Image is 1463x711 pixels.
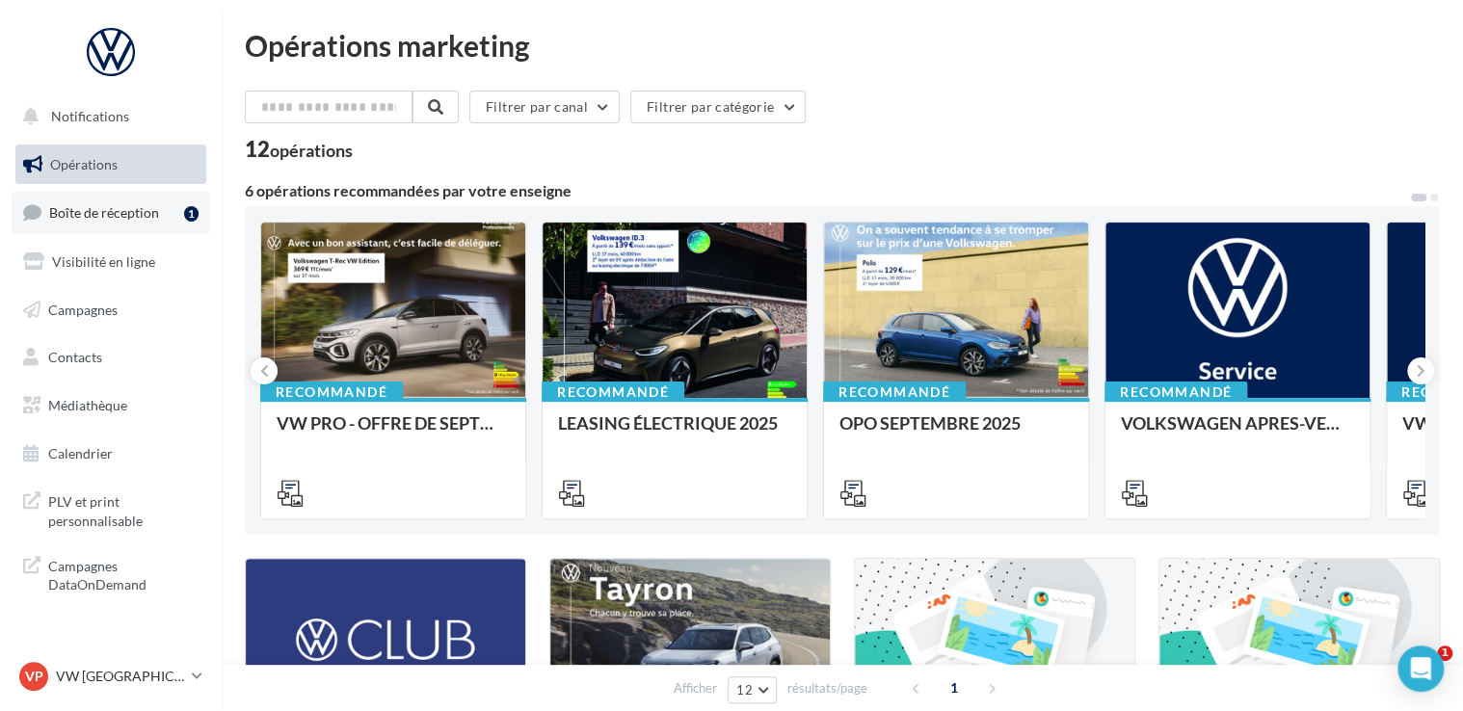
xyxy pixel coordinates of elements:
a: Campagnes DataOnDemand [12,545,210,602]
div: 6 opérations recommandées par votre enseigne [245,183,1409,198]
span: VP [25,667,43,686]
button: Notifications [12,96,202,137]
div: Recommandé [1104,382,1247,403]
a: Visibilité en ligne [12,242,210,282]
span: PLV et print personnalisable [48,488,199,530]
a: VP VW [GEOGRAPHIC_DATA] 20 [15,658,206,695]
div: VOLKSWAGEN APRES-VENTE [1121,413,1354,452]
div: Recommandé [823,382,966,403]
div: Opérations marketing [245,31,1440,60]
span: Boîte de réception [49,204,159,221]
div: LEASING ÉLECTRIQUE 2025 [558,413,791,452]
div: 12 [245,139,353,160]
a: Contacts [12,337,210,378]
a: Calendrier [12,434,210,474]
button: Filtrer par catégorie [630,91,806,123]
div: 1 [184,206,199,222]
div: Recommandé [260,382,403,403]
span: résultats/page [787,679,867,698]
p: VW [GEOGRAPHIC_DATA] 20 [56,667,184,686]
span: 1 [939,672,970,703]
span: Opérations [50,156,118,172]
span: Calendrier [48,445,113,461]
button: Filtrer par canal [469,91,620,123]
div: Open Intercom Messenger [1397,645,1444,692]
div: OPO SEPTEMBRE 2025 [839,413,1073,452]
span: 12 [736,682,753,698]
button: 12 [728,676,777,703]
span: 1 [1437,645,1452,661]
span: Médiathèque [48,397,127,413]
span: Contacts [48,349,102,365]
a: Boîte de réception1 [12,192,210,233]
span: Campagnes [48,301,118,317]
div: VW PRO - OFFRE DE SEPTEMBRE 25 [277,413,510,452]
div: opérations [270,142,353,159]
a: Médiathèque [12,385,210,426]
a: PLV et print personnalisable [12,481,210,538]
span: Campagnes DataOnDemand [48,553,199,594]
span: Notifications [51,108,129,124]
div: Recommandé [542,382,684,403]
span: Visibilité en ligne [52,253,155,270]
span: Afficher [674,679,717,698]
a: Campagnes [12,290,210,330]
a: Opérations [12,145,210,185]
